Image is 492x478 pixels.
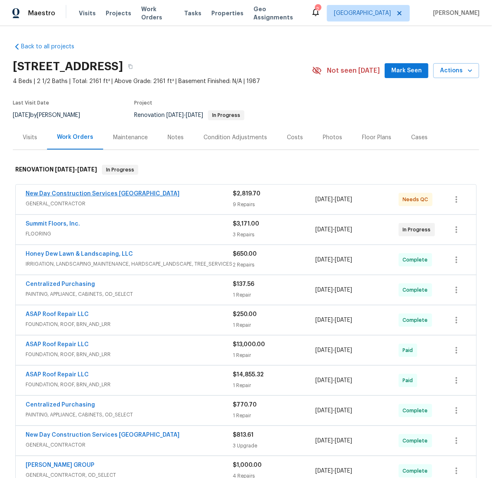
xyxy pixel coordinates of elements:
h2: [STREET_ADDRESS] [13,62,123,71]
span: - [316,256,352,264]
span: Complete [403,286,431,294]
div: 2 Repairs [233,261,316,269]
span: Paid [403,376,416,385]
span: [DATE] [316,257,333,263]
span: [DATE] [335,227,352,233]
span: Properties [211,9,244,17]
a: Summit Floors, Inc. [26,221,80,227]
a: New Day Construction Services [GEOGRAPHIC_DATA] [26,191,180,197]
span: GENERAL_CONTRACTOR [26,200,233,208]
span: Needs QC [403,195,432,204]
span: [DATE] [335,257,352,263]
div: Visits [23,133,37,142]
span: $250.00 [233,312,257,317]
div: 3 Repairs [233,231,316,239]
button: Mark Seen [385,63,428,78]
div: Cases [411,133,428,142]
span: Complete [403,407,431,415]
a: Centralized Purchasing [26,402,95,408]
a: ASAP Roof Repair LLC [26,312,89,317]
span: 4 Beds | 2 1/2 Baths | Total: 2161 ft² | Above Grade: 2161 ft² | Basement Finished: N/A | 1987 [13,77,312,86]
span: In Progress [209,113,244,118]
span: [DATE] [316,227,333,233]
span: - [55,166,97,172]
span: [DATE] [316,438,333,444]
span: [DATE] [335,347,352,353]
span: FLOORING [26,230,233,238]
a: ASAP Roof Repair LLC [26,342,89,347]
div: Notes [168,133,184,142]
span: $813.61 [233,432,253,438]
span: [DATE] [335,438,352,444]
span: [PERSON_NAME] [430,9,480,17]
span: Last Visit Date [13,100,49,105]
div: 1 Repair [233,291,316,299]
span: Complete [403,437,431,445]
div: Costs [287,133,303,142]
span: $137.56 [233,281,254,287]
span: Maestro [28,9,55,17]
span: [DATE] [335,317,352,323]
h6: RENOVATION [15,165,97,175]
span: [DATE] [77,166,97,172]
span: Tasks [184,10,201,16]
span: - [316,316,352,324]
button: Copy Address [123,59,138,74]
div: 1 Repair [233,351,316,359]
a: Honey Dew Lawn & Landscaping, LLC [26,251,133,257]
div: Photos [323,133,342,142]
div: 1 Repair [233,321,316,329]
span: PAINTING, APPLIANCE, CABINETS, OD_SELECT [26,411,233,419]
span: Paid [403,346,416,354]
span: - [316,437,352,445]
span: [DATE] [335,287,352,293]
span: - [316,407,352,415]
span: [DATE] [316,408,333,414]
span: [DATE] [335,197,352,202]
div: by [PERSON_NAME] [13,110,90,120]
span: Mark Seen [391,66,422,76]
span: [DATE] [13,112,30,118]
span: - [316,376,352,385]
a: ASAP Roof Repair LLC [26,372,89,378]
span: - [316,346,352,354]
span: [DATE] [316,317,333,323]
span: [DATE] [55,166,75,172]
span: Complete [403,467,431,475]
span: $770.70 [233,402,257,408]
span: Visits [79,9,96,17]
div: 3 Upgrade [233,442,316,450]
div: Condition Adjustments [203,133,267,142]
span: PAINTING, APPLIANCE, CABINETS, OD_SELECT [26,290,233,298]
span: Complete [403,316,431,324]
span: - [166,112,203,118]
span: [GEOGRAPHIC_DATA] [334,9,391,17]
span: In Progress [103,166,137,174]
div: Floor Plans [362,133,391,142]
span: Not seen [DATE] [327,67,380,75]
div: Work Orders [57,133,93,141]
span: IRRIGATION, LANDSCAPING_MAINTENANCE, HARDSCAPE_LANDSCAPE, TREE_SERVICES [26,260,233,268]
span: - [316,195,352,204]
span: Renovation [134,112,244,118]
div: 9 Repairs [233,200,316,209]
span: $1,000.00 [233,462,262,468]
span: [DATE] [316,347,333,353]
span: [DATE] [316,197,333,202]
span: [DATE] [335,468,352,474]
span: Complete [403,256,431,264]
span: $2,819.70 [233,191,260,197]
span: FOUNDATION, ROOF, BRN_AND_LRR [26,380,233,389]
span: $650.00 [233,251,257,257]
span: [DATE] [186,112,203,118]
span: In Progress [403,226,434,234]
div: 1 Repair [233,411,316,420]
span: [DATE] [316,378,333,383]
span: - [316,286,352,294]
a: Back to all projects [13,43,92,51]
span: [DATE] [316,287,333,293]
span: FOUNDATION, ROOF, BRN_AND_LRR [26,350,233,359]
span: Projects [106,9,131,17]
span: [DATE] [335,408,352,414]
span: [DATE] [335,378,352,383]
